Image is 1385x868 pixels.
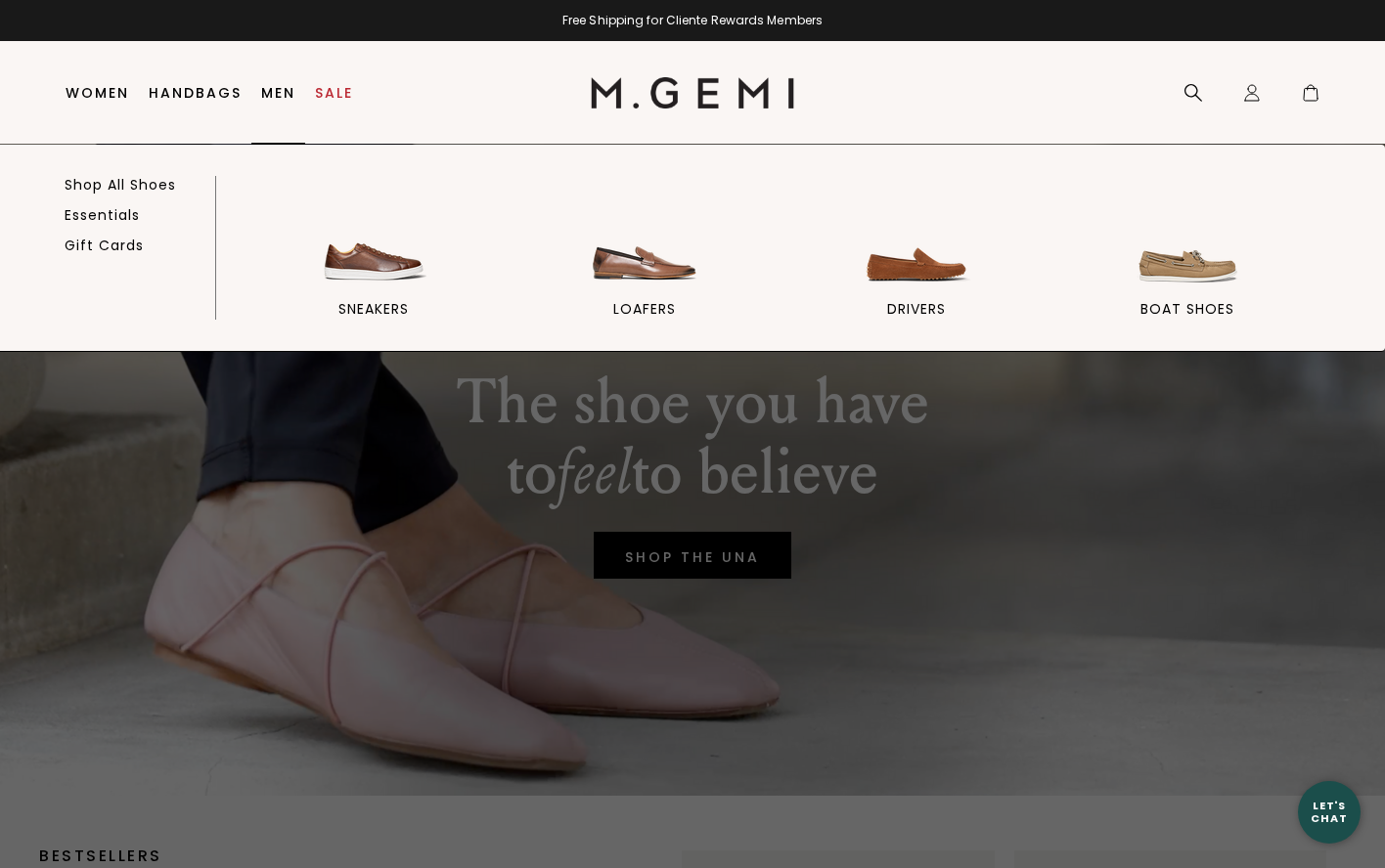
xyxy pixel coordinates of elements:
[783,181,1050,351] a: drivers
[1054,181,1320,351] a: Boat Shoes
[66,85,129,101] a: Women
[338,300,409,318] span: sneakers
[1133,181,1242,290] img: Boat Shoes
[1298,800,1361,824] div: Let's Chat
[315,85,353,101] a: Sale
[591,77,795,108] img: M.Gemi
[862,181,971,290] img: drivers
[65,237,144,254] a: Gift Cards
[65,176,176,194] a: Shop All Shoes
[319,181,428,290] img: sneakers
[1140,300,1234,318] span: Boat Shoes
[590,181,699,290] img: loafers
[241,181,507,351] a: sneakers
[887,300,946,318] span: drivers
[65,206,140,224] a: Essentials
[512,181,778,351] a: loafers
[613,300,676,318] span: loafers
[261,85,295,101] a: Men
[149,85,242,101] a: Handbags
